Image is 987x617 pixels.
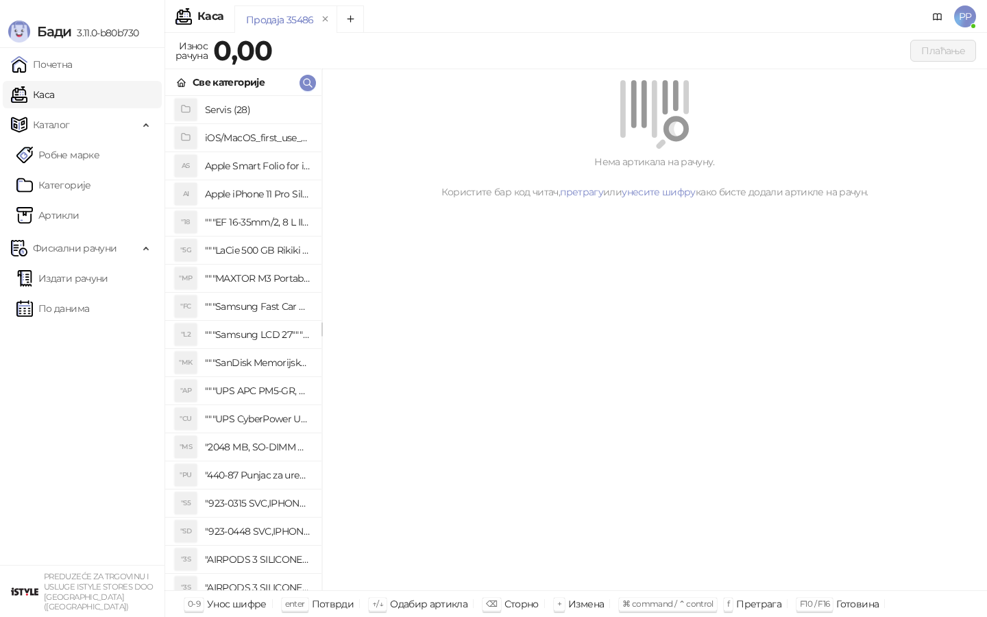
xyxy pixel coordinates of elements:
div: "S5 [175,492,197,514]
span: ↑/↓ [372,598,383,609]
h4: "AIRPODS 3 SILICONE CASE BLACK" [205,548,310,570]
h4: """UPS APC PM5-GR, Essential Surge Arrest,5 utic_nica""" [205,380,310,402]
span: 3.11.0-b80b730 [71,27,138,39]
div: Измена [568,595,604,613]
span: 0-9 [188,598,200,609]
h4: "440-87 Punjac za uredjaje sa micro USB portom 4/1, Stand." [205,464,310,486]
div: "MS [175,436,197,458]
span: enter [285,598,305,609]
div: Одабир артикла [390,595,467,613]
div: AI [175,183,197,205]
span: Каталог [33,111,70,138]
span: F10 / F16 [800,598,829,609]
h4: """MAXTOR M3 Portable 2TB 2.5"""" crni eksterni hard disk HX-M201TCB/GM""" [205,267,310,289]
div: Сторно [504,595,539,613]
div: "L2 [175,324,197,346]
div: grid [165,96,321,590]
h4: Servis (28) [205,99,310,121]
div: Износ рачуна [173,37,210,64]
div: "PU [175,464,197,486]
span: PP [954,5,976,27]
small: PREDUZEĆE ZA TRGOVINU I USLUGE ISTYLE STORES DOO [GEOGRAPHIC_DATA] ([GEOGRAPHIC_DATA]) [44,572,154,612]
a: претрагу [560,186,603,198]
div: Све категорије [193,75,265,90]
a: ArtikliАртикли [16,202,80,229]
h4: iOS/MacOS_first_use_assistance (4) [205,127,310,149]
div: "AP [175,380,197,402]
span: ⌫ [486,598,497,609]
h4: "AIRPODS 3 SILICONE CASE BLUE" [205,577,310,598]
h4: """LaCie 500 GB Rikiki USB 3.0 / Ultra Compact & Resistant aluminum / USB 3.0 / 2.5""""""" [205,239,310,261]
button: Add tab [337,5,364,33]
button: remove [317,14,334,25]
a: Робне марке [16,141,99,169]
a: По данима [16,295,89,322]
div: "MK [175,352,197,374]
div: "3S [175,548,197,570]
span: ⌘ command / ⌃ control [622,598,714,609]
img: Logo [8,21,30,43]
div: Каса [197,11,223,22]
div: Потврди [312,595,354,613]
button: Плаћање [910,40,976,62]
h4: """Samsung LCD 27"""" C27F390FHUXEN""" [205,324,310,346]
h4: Apple Smart Folio for iPad mini (A17 Pro) - Sage [205,155,310,177]
a: Документација [927,5,949,27]
div: Претрага [736,595,781,613]
a: Издати рачуни [16,265,108,292]
h4: """SanDisk Memorijska kartica 256GB microSDXC sa SD adapterom SDSQXA1-256G-GN6MA - Extreme PLUS, ... [205,352,310,374]
div: "MP [175,267,197,289]
div: Готовина [836,595,879,613]
a: Почетна [11,51,73,78]
h4: """Samsung Fast Car Charge Adapter, brzi auto punja_, boja crna""" [205,295,310,317]
h4: "923-0315 SVC,IPHONE 5/5S BATTERY REMOVAL TRAY Držač za iPhone sa kojim se otvara display [205,492,310,514]
span: f [727,598,729,609]
div: "5G [175,239,197,261]
h4: """EF 16-35mm/2, 8 L III USM""" [205,211,310,233]
h4: """UPS CyberPower UT650EG, 650VA/360W , line-int., s_uko, desktop""" [205,408,310,430]
div: "3S [175,577,197,598]
div: "FC [175,295,197,317]
div: "18 [175,211,197,233]
a: унесите шифру [622,186,696,198]
a: Каса [11,81,54,108]
h4: "923-0448 SVC,IPHONE,TOURQUE DRIVER KIT .65KGF- CM Šrafciger " [205,520,310,542]
div: "CU [175,408,197,430]
div: Унос шифре [207,595,267,613]
span: Бади [37,23,71,40]
div: "SD [175,520,197,542]
span: + [557,598,561,609]
div: AS [175,155,197,177]
h4: "2048 MB, SO-DIMM DDRII, 667 MHz, Napajanje 1,8 0,1 V, Latencija CL5" [205,436,310,458]
h4: Apple iPhone 11 Pro Silicone Case - Black [205,183,310,205]
a: Категорије [16,171,91,199]
span: Фискални рачуни [33,234,117,262]
strong: 0,00 [213,34,272,67]
div: Нема артикала на рачуну. Користите бар код читач, или како бисте додали артикле на рачун. [339,154,971,199]
img: 64x64-companyLogo-77b92cf4-9946-4f36-9751-bf7bb5fd2c7d.png [11,578,38,605]
div: Продаја 35486 [246,12,314,27]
